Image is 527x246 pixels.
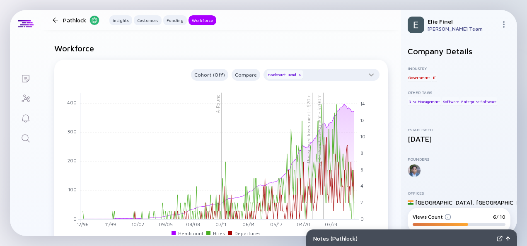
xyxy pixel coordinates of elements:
[73,216,77,221] tspan: 0
[360,101,365,106] tspan: 14
[360,134,365,139] tspan: 10
[242,222,255,227] tspan: 06/14
[313,235,493,242] div: Notes ( Pathlock )
[415,199,474,206] div: [GEOGRAPHIC_DATA] ,
[297,72,302,77] div: x
[442,97,459,106] div: Software
[189,15,216,25] button: Workforce
[163,16,187,24] div: Funding
[408,127,510,132] div: Established
[68,187,77,192] tspan: 100
[408,66,510,71] div: Industry
[297,222,310,227] tspan: 04/20
[10,68,41,88] a: Lists
[408,97,441,106] div: Risk Management
[159,222,173,227] tspan: 09/05
[68,129,77,134] tspan: 300
[413,214,451,220] div: Views Count
[270,222,282,227] tspan: 05/17
[360,200,363,205] tspan: 2
[408,90,510,95] div: Other Tags
[408,191,510,195] div: Offices
[360,183,363,188] tspan: 4
[500,21,507,28] img: Menu
[428,18,497,25] div: Elie Finel
[408,46,510,56] h2: Company Details
[267,70,303,79] div: Headcount Trend
[460,97,497,106] div: Enterprise Software
[134,15,162,25] button: Customers
[109,16,132,24] div: Insights
[497,236,503,241] img: Expand Notes
[191,70,228,80] div: Cohort (Off)
[186,222,200,227] tspan: 08/08
[360,216,364,221] tspan: 0
[325,222,337,227] tspan: 03/23
[77,222,89,227] tspan: 12/96
[54,43,388,53] h2: Workforce
[360,118,365,123] tspan: 12
[360,150,363,156] tspan: 8
[493,214,505,220] div: 6/ 10
[68,158,77,163] tspan: 200
[408,73,431,82] div: Government
[408,157,510,162] div: Founders
[67,100,77,105] tspan: 400
[109,15,132,25] button: Insights
[428,26,497,32] div: [PERSON_NAME] Team
[134,16,162,24] div: Customers
[360,167,363,172] tspan: 6
[132,222,144,227] tspan: 10/02
[63,15,99,25] div: Pathlock
[10,108,41,128] a: Reminders
[232,70,260,80] div: Compare
[10,128,41,147] a: Search
[408,135,510,143] div: [DATE]
[215,222,226,227] tspan: 07/11
[432,73,437,82] div: IT
[105,222,116,227] tspan: 11/99
[232,69,260,81] button: Compare
[506,236,510,241] img: Open Notes
[191,69,228,81] button: Cohort (Off)
[408,200,413,205] img: India Flag
[189,16,216,24] div: Workforce
[10,88,41,108] a: Investor Map
[163,15,187,25] button: Funding
[408,17,424,33] img: Elie Profile Picture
